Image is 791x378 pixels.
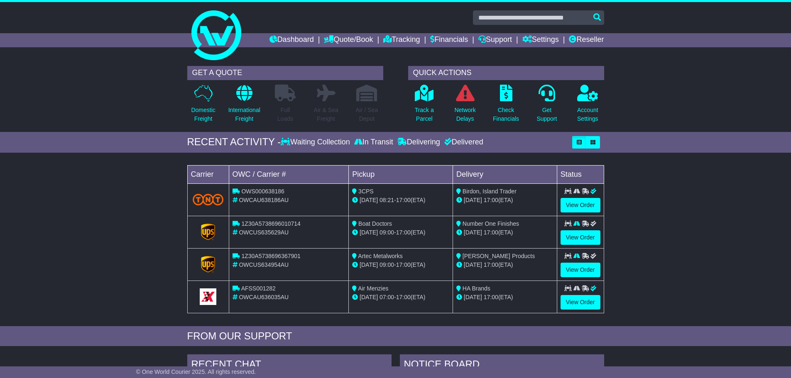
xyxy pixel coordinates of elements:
[442,138,483,147] div: Delivered
[484,197,498,203] span: 17:00
[324,33,373,47] a: Quote/Book
[463,285,490,292] span: HA Brands
[484,261,498,268] span: 17:00
[239,294,289,300] span: OWCAU636035AU
[352,196,449,205] div: - (ETA)
[569,33,604,47] a: Reseller
[484,229,498,236] span: 17:00
[456,293,553,302] div: (ETA)
[358,285,388,292] span: Air Menzies
[396,197,411,203] span: 17:00
[453,165,557,183] td: Delivery
[380,294,394,300] span: 07:00
[360,294,378,300] span: [DATE]
[356,106,378,123] p: Air / Sea Depot
[239,229,289,236] span: OWCUS635629AU
[358,253,402,259] span: Artec Metalworks
[187,354,392,377] div: RECENT CHAT
[201,224,215,240] img: GetCarrierServiceLogo
[414,84,434,128] a: Track aParcel
[492,84,519,128] a: CheckFinancials
[464,197,482,203] span: [DATE]
[191,84,216,128] a: DomesticFreight
[187,165,229,183] td: Carrier
[281,138,352,147] div: Waiting Collection
[228,106,260,123] p: International Freight
[352,293,449,302] div: - (ETA)
[463,188,517,195] span: Birdon, Island Trader
[561,263,600,277] a: View Order
[228,84,261,128] a: InternationalFreight
[577,106,598,123] p: Account Settings
[193,194,224,205] img: TNT_Domestic.png
[430,33,468,47] a: Financials
[229,165,349,183] td: OWC / Carrier #
[454,84,476,128] a: NetworkDelays
[478,33,512,47] a: Support
[561,198,600,212] a: View Order
[360,229,378,236] span: [DATE]
[456,196,553,205] div: (ETA)
[352,138,395,147] div: In Transit
[358,220,392,227] span: Boat Doctors
[396,229,411,236] span: 17:00
[456,228,553,237] div: (ETA)
[536,106,557,123] p: Get Support
[314,106,338,123] p: Air & Sea Freight
[360,261,378,268] span: [DATE]
[241,188,284,195] span: OWS000638186
[380,229,394,236] span: 09:00
[415,106,434,123] p: Track a Parcel
[187,66,383,80] div: GET A QUOTE
[464,261,482,268] span: [DATE]
[380,197,394,203] span: 08:21
[360,197,378,203] span: [DATE]
[201,256,215,273] img: GetCarrierServiceLogo
[454,106,475,123] p: Network Delays
[383,33,420,47] a: Tracking
[484,294,498,300] span: 17:00
[577,84,599,128] a: AccountSettings
[349,165,453,183] td: Pickup
[561,295,600,310] a: View Order
[408,66,604,80] div: QUICK ACTIONS
[396,294,411,300] span: 17:00
[395,138,442,147] div: Delivering
[464,294,482,300] span: [DATE]
[239,197,289,203] span: OWCAU638186AU
[464,229,482,236] span: [DATE]
[352,261,449,269] div: - (ETA)
[561,230,600,245] a: View Order
[191,106,215,123] p: Domestic Freight
[241,285,276,292] span: AFSS001282
[352,228,449,237] div: - (ETA)
[456,261,553,269] div: (ETA)
[463,253,535,259] span: [PERSON_NAME] Products
[241,220,300,227] span: 1Z30A5738696010714
[463,220,519,227] span: Number One Finishes
[400,354,604,377] div: NOTICE BOARD
[557,165,604,183] td: Status
[200,288,216,305] img: GetCarrierServiceLogo
[241,253,300,259] span: 1Z30A5738696367901
[269,33,314,47] a: Dashboard
[493,106,519,123] p: Check Financials
[522,33,559,47] a: Settings
[239,261,289,268] span: OWCUS634954AU
[358,188,374,195] span: 3CPS
[187,330,604,342] div: FROM OUR SUPPORT
[187,136,281,148] div: RECENT ACTIVITY -
[396,261,411,268] span: 17:00
[380,261,394,268] span: 09:00
[275,106,296,123] p: Full Loads
[136,368,256,375] span: © One World Courier 2025. All rights reserved.
[536,84,557,128] a: GetSupport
